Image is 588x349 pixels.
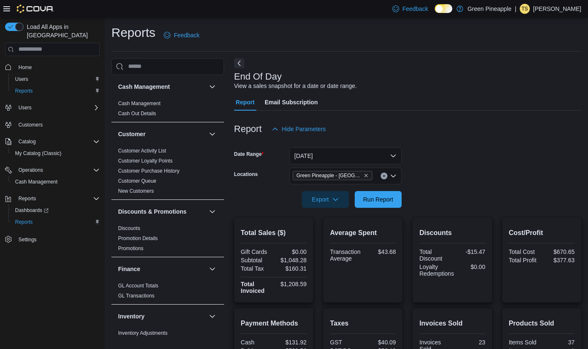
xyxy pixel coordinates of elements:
button: Operations [15,165,46,175]
h3: Finance [118,265,140,273]
p: | [515,4,516,14]
span: Cash Management [118,100,160,107]
strong: Total Invoiced [241,281,265,294]
div: $670.65 [543,248,575,255]
div: Subtotal [241,257,272,264]
div: Finance [111,281,224,304]
div: Loyalty Redemptions [419,264,454,277]
button: Reports [15,194,39,204]
span: Customer Queue [118,178,156,184]
button: My Catalog (Classic) [8,147,103,159]
a: Inventory Adjustments [118,330,168,336]
span: Customers [15,119,100,130]
h3: Report [234,124,262,134]
span: Catalog [18,138,36,145]
a: Home [15,62,35,72]
a: GL Transactions [118,293,155,299]
a: Promotions [118,246,144,251]
span: Reports [12,86,100,96]
div: $160.31 [275,265,307,272]
div: Total Profit [509,257,540,264]
button: Users [8,73,103,85]
a: Dashboards [12,205,52,215]
span: Operations [18,167,43,173]
span: Green Pineapple - [GEOGRAPHIC_DATA] [297,171,362,180]
button: Customer [207,129,217,139]
button: Finance [118,265,206,273]
a: Cash Management [12,177,61,187]
a: Dashboards [8,204,103,216]
div: Discounts & Promotions [111,223,224,257]
div: $0.00 [275,248,307,255]
a: Customer Purchase History [118,168,180,174]
span: Cash Management [15,178,57,185]
span: Reports [15,88,33,94]
a: Users [12,74,31,84]
p: Green Pineapple [467,4,511,14]
span: Dashboards [12,205,100,215]
label: Locations [234,171,258,178]
span: Inventory Adjustments [118,330,168,336]
div: 37 [543,339,575,346]
a: Promotion Details [118,235,158,241]
a: Customer Queue [118,178,156,184]
a: Discounts [118,225,140,231]
a: Customer Activity List [118,148,166,154]
button: Customers [2,119,103,131]
span: Settings [15,234,100,244]
div: Gift Cards [241,248,272,255]
a: Feedback [160,27,203,44]
button: Hide Parameters [268,121,329,137]
div: $40.09 [365,339,396,346]
button: Finance [207,264,217,274]
span: Users [15,76,28,83]
div: $43.68 [365,248,396,255]
div: View a sales snapshot for a date or date range. [234,82,357,90]
span: GL Account Totals [118,282,158,289]
button: Export [302,191,349,208]
button: Cash Management [118,83,206,91]
button: Operations [2,164,103,176]
h2: Products Sold [509,318,575,328]
div: $377.63 [543,257,575,264]
span: Home [18,64,32,71]
span: Report [236,94,255,111]
h2: Payment Methods [241,318,307,328]
button: Users [15,103,35,113]
div: Total Cost [509,248,540,255]
h2: Cost/Profit [509,228,575,238]
h2: Total Sales ($) [241,228,307,238]
span: Email Subscription [265,94,318,111]
a: New Customers [118,188,154,194]
span: Reports [18,195,36,202]
div: $1,208.59 [275,281,307,287]
div: GST [330,339,361,346]
button: Inventory [207,311,217,321]
button: Discounts & Promotions [207,207,217,217]
button: Inventory [118,312,206,321]
a: Customer Loyalty Points [118,158,173,164]
h2: Discounts [419,228,485,238]
button: Cash Management [207,82,217,92]
span: Run Report [363,195,393,204]
span: Settings [18,236,36,243]
div: Total Tax [241,265,272,272]
span: Home [15,62,100,72]
h2: Average Spent [330,228,396,238]
span: Reports [15,219,33,225]
h2: Invoices Sold [419,318,485,328]
div: Cash [241,339,272,346]
button: Settings [2,233,103,245]
button: Cash Management [8,176,103,188]
button: Clear input [381,173,387,179]
h3: Cash Management [118,83,170,91]
button: Reports [8,216,103,228]
a: Feedback [389,0,431,17]
button: Catalog [15,137,39,147]
span: Reports [15,194,100,204]
a: My Catalog (Classic) [12,148,65,158]
h3: Discounts & Promotions [118,207,186,216]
